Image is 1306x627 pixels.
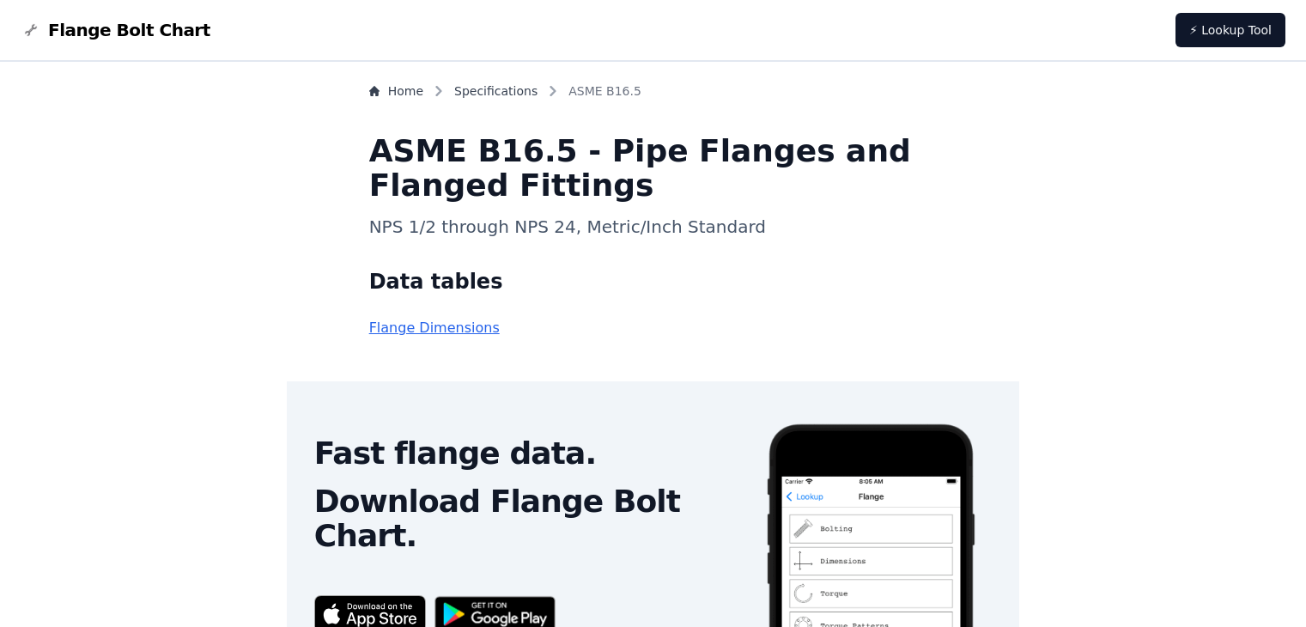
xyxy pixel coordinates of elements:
span: Flange Bolt Chart [48,18,210,42]
nav: Breadcrumb [369,82,938,107]
a: Flange Dimensions [369,320,500,336]
a: Flange Bolt Chart LogoFlange Bolt Chart [21,18,210,42]
span: ASME B16.5 [568,82,641,100]
h2: Download Flange Bolt Chart. [314,484,737,553]
h2: Fast flange data. [314,436,737,471]
img: Flange Bolt Chart Logo [21,20,41,40]
a: ⚡ Lookup Tool [1175,13,1285,47]
h3: NPS 1/2 through NPS 24, Metric/Inch Standard [369,213,938,240]
a: Specifications [454,82,538,100]
h2: Data tables [369,268,938,295]
h1: ASME B16.5 - Pipe Flanges and Flanged Fittings [369,134,938,203]
a: Home [369,82,423,100]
